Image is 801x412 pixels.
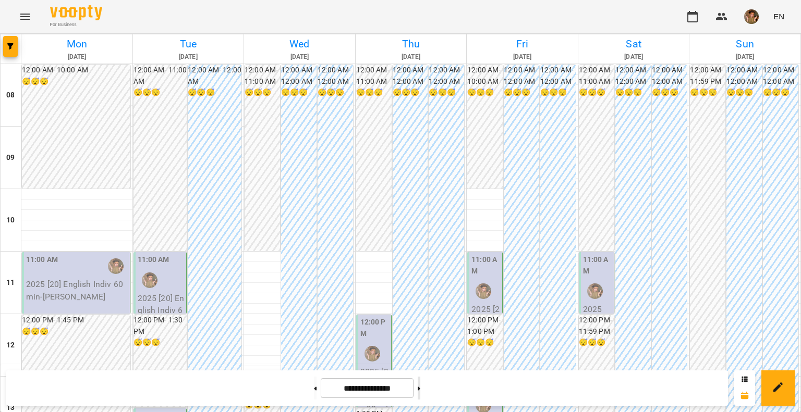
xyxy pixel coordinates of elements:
[6,90,15,101] h6: 08
[467,315,503,337] h6: 12:00 PM - 1:00 PM
[23,52,131,62] h6: [DATE]
[365,346,380,361] img: Горошинська Олександра (а)
[580,36,688,52] h6: Sat
[726,65,762,87] h6: 12:00 AM - 12:00 AM
[691,36,799,52] h6: Sun
[26,254,58,266] label: 11:00 AM
[135,36,242,52] h6: Tue
[22,76,130,88] h6: 😴😴😴
[6,340,15,351] h6: 12
[773,11,784,22] span: EN
[22,65,130,76] h6: 12:00 AM - 10:00 AM
[467,87,503,98] h6: 😴😴😴
[245,87,280,98] h6: 😴😴😴
[357,36,465,52] h6: Thu
[579,315,614,337] h6: 12:00 PM - 11:59 PM
[188,65,241,87] h6: 12:00 AM - 12:00 AM
[726,87,762,98] h6: 😴😴😴
[356,87,392,98] h6: 😴😴😴
[763,87,798,98] h6: 😴😴😴
[142,272,157,288] img: Горошинська Олександра (а)
[476,283,491,299] img: Горошинська Олександра (а)
[281,65,317,87] h6: 12:00 AM - 12:00 AM
[281,87,317,98] h6: 😴😴😴
[615,65,651,87] h6: 12:00 AM - 12:00 AM
[393,65,428,87] h6: 12:00 AM - 12:00 AM
[245,65,280,87] h6: 12:00 AM - 11:00 AM
[615,87,651,98] h6: 😴😴😴
[133,65,187,87] h6: 12:00 AM - 11:00 AM
[133,315,187,337] h6: 12:00 PM - 1:30 PM
[468,52,576,62] h6: [DATE]
[467,337,503,348] h6: 😴😴😴
[13,4,38,29] button: Menu
[138,292,185,341] p: 2025 [20] English Indiv 60 min - [PERSON_NAME]
[583,254,612,277] label: 11:00 AM
[246,36,354,52] h6: Wed
[22,326,130,338] h6: 😴😴😴
[763,65,798,87] h6: 12:00 AM - 12:00 AM
[691,52,799,62] h6: [DATE]
[587,283,603,299] img: Горошинська Олександра (а)
[6,277,15,289] h6: 11
[6,215,15,226] h6: 10
[6,152,15,164] h6: 09
[138,254,169,266] label: 11:00 AM
[135,52,242,62] h6: [DATE]
[504,65,539,87] h6: 12:00 AM - 12:00 AM
[22,315,130,326] h6: 12:00 PM - 1:45 PM
[744,9,759,24] img: 166010c4e833d35833869840c76da126.jpeg
[471,303,500,389] p: 2025 [20] English Indiv 60 min - [PERSON_NAME]
[108,258,124,274] img: Горошинська Олександра (а)
[583,303,612,389] p: 2025 [8] English Indiv 60 min - [PERSON_NAME]
[471,254,500,277] label: 11:00 AM
[652,65,687,87] h6: 12:00 AM - 12:00 AM
[540,87,576,98] h6: 😴😴😴
[357,52,465,62] h6: [DATE]
[26,278,128,303] p: 2025 [20] English Indiv 60 min - [PERSON_NAME]
[429,65,464,87] h6: 12:00 AM - 12:00 AM
[360,317,389,339] label: 12:00 PM
[690,87,725,98] h6: 😴😴😴
[23,36,131,52] h6: Mon
[652,87,687,98] h6: 😴😴😴
[579,87,614,98] h6: 😴😴😴
[50,5,102,20] img: Voopty Logo
[356,65,392,87] h6: 12:00 AM - 11:00 AM
[769,7,788,26] button: EN
[318,65,353,87] h6: 12:00 AM - 12:00 AM
[468,36,576,52] h6: Fri
[429,87,464,98] h6: 😴😴😴
[393,87,428,98] h6: 😴😴😴
[580,52,688,62] h6: [DATE]
[133,337,187,348] h6: 😴😴😴
[690,65,725,87] h6: 12:00 AM - 11:59 PM
[579,65,614,87] h6: 12:00 AM - 11:00 AM
[50,21,102,28] span: For Business
[246,52,354,62] h6: [DATE]
[579,337,614,348] h6: 😴😴😴
[188,87,241,98] h6: 😴😴😴
[504,87,539,98] h6: 😴😴😴
[133,87,187,98] h6: 😴😴😴
[318,87,353,98] h6: 😴😴😴
[467,65,503,87] h6: 12:00 AM - 10:00 AM
[540,65,576,87] h6: 12:00 AM - 12:00 AM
